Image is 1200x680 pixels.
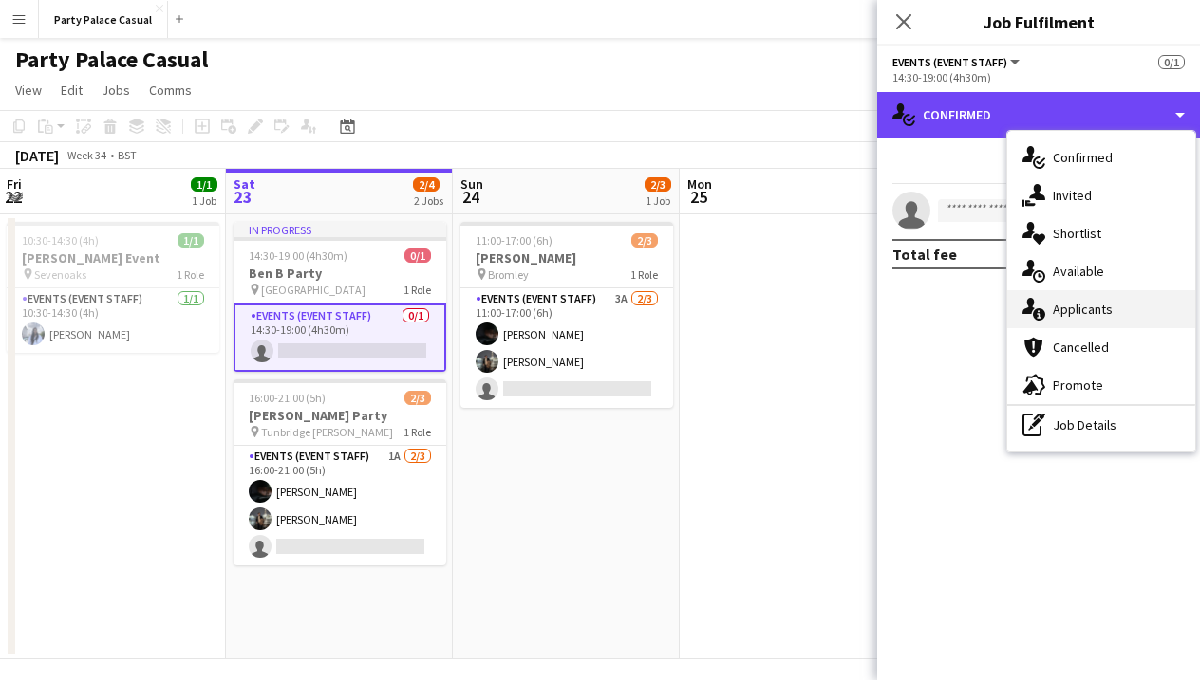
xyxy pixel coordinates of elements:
span: Fri [7,175,22,193]
div: 1 Job [192,193,216,208]
h3: [PERSON_NAME] [460,249,673,266]
div: Applicants [1007,290,1195,328]
div: Total fee [892,245,957,264]
span: Sat [234,175,255,193]
app-job-card: In progress14:30-19:00 (4h30m)0/1Ben B Party [GEOGRAPHIC_DATA]1 RoleEvents (Event Staff)0/114:30-... [234,222,446,372]
span: Jobs [102,82,130,99]
span: Tunbridge [PERSON_NAME] [261,425,393,439]
span: Edit [61,82,83,99]
div: [DATE] [15,146,59,165]
span: 2/3 [645,177,671,192]
span: 0/1 [1158,55,1185,69]
div: 2 Jobs [414,193,443,208]
span: 25 [684,186,712,208]
span: 16:00-21:00 (5h) [249,391,326,405]
h3: [PERSON_NAME] Event [7,249,219,266]
app-job-card: 10:30-14:30 (4h)1/1[PERSON_NAME] Event Sevenoaks1 RoleEvents (Event Staff)1/110:30-14:30 (4h)[PER... [7,222,219,353]
span: View [15,82,42,99]
a: Edit [53,78,90,102]
h3: [PERSON_NAME] Party [234,407,446,424]
span: Week 34 [63,148,110,162]
span: 0/1 [404,248,431,263]
div: Job Details [1007,406,1195,444]
a: Comms [141,78,199,102]
app-card-role: Events (Event Staff)3A2/311:00-17:00 (6h)[PERSON_NAME][PERSON_NAME] [460,288,673,408]
span: 11:00-17:00 (6h) [476,233,553,248]
h3: Ben B Party [234,265,446,282]
span: 1 Role [403,425,431,439]
app-card-role: Events (Event Staff)0/114:30-19:00 (4h30m) [234,303,446,372]
span: Sun [460,175,483,193]
app-job-card: 16:00-21:00 (5h)2/3[PERSON_NAME] Party Tunbridge [PERSON_NAME]1 RoleEvents (Event Staff)1A2/316:0... [234,379,446,565]
div: 1 Job [646,193,670,208]
div: 14:30-19:00 (4h30m) [892,70,1185,84]
span: 2/4 [413,177,440,192]
span: 23 [231,186,255,208]
div: Confirmed [877,92,1200,138]
span: Bromley [488,267,529,282]
span: 1 Role [630,267,658,282]
span: [GEOGRAPHIC_DATA] [261,283,366,297]
div: Promote [1007,366,1195,404]
span: Events (Event Staff) [892,55,1007,69]
button: Party Palace Casual [39,1,168,38]
a: Jobs [94,78,138,102]
div: BST [118,148,137,162]
app-card-role: Events (Event Staff)1/110:30-14:30 (4h)[PERSON_NAME] [7,288,219,353]
span: 1 Role [177,267,204,282]
div: Available [1007,252,1195,290]
span: 10:30-14:30 (4h) [22,233,99,248]
span: 24 [458,186,483,208]
span: 2/3 [404,391,431,405]
span: 14:30-19:00 (4h30m) [249,248,347,263]
span: 1/1 [178,233,204,248]
span: Sevenoaks [34,267,86,282]
span: 1/1 [191,177,217,192]
div: Confirmed [1007,138,1195,176]
span: Mon [687,175,712,193]
app-card-role: Events (Event Staff)1A2/316:00-21:00 (5h)[PERSON_NAME][PERSON_NAME] [234,446,446,565]
button: Events (Event Staff) [892,55,1022,69]
app-job-card: 11:00-17:00 (6h)2/3[PERSON_NAME] Bromley1 RoleEvents (Event Staff)3A2/311:00-17:00 (6h)[PERSON_NA... [460,222,673,408]
h3: Job Fulfilment [877,9,1200,34]
a: View [8,78,49,102]
span: 22 [4,186,22,208]
span: Comms [149,82,192,99]
h1: Party Palace Casual [15,46,208,74]
div: Shortlist [1007,214,1195,252]
div: Invited [1007,176,1195,214]
div: In progress [234,222,446,237]
span: 1 Role [403,283,431,297]
span: 2/3 [631,233,658,248]
div: Cancelled [1007,328,1195,366]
